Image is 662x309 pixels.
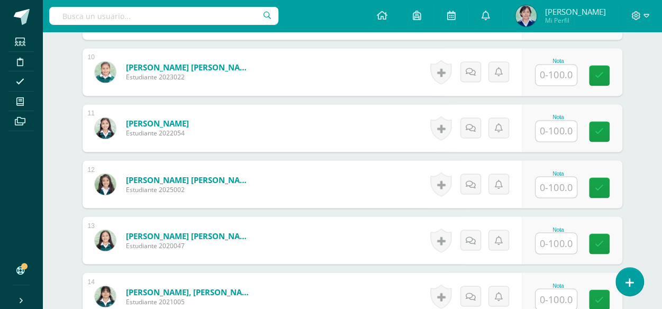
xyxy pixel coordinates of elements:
span: Estudiante 2021005 [126,297,253,306]
a: [PERSON_NAME] [PERSON_NAME] [126,62,253,72]
span: Mi Perfil [545,16,605,25]
input: 0-100.0 [536,233,577,253]
img: c515940765bb2a7520d7eaada613f0d0.png [515,5,537,26]
input: 0-100.0 [536,65,577,85]
div: Nota [535,114,582,120]
div: Nota [535,283,582,288]
input: 0-100.0 [536,177,577,197]
a: [PERSON_NAME], [PERSON_NAME] [126,286,253,297]
span: Estudiante 2025002 [126,185,253,194]
input: Busca un usuario... [49,7,278,25]
img: d9fcd0332bfd18e063d6c79a996877ee.png [95,117,116,139]
a: [PERSON_NAME] [PERSON_NAME] [126,230,253,241]
a: [PERSON_NAME] [126,118,189,129]
img: 2e05c3fca6e7708f01ea297ab02776db.png [95,174,116,195]
span: [PERSON_NAME] [545,6,605,17]
span: Estudiante 2022054 [126,129,189,138]
img: ec6813a63ab1dff887f5e01ca5fe7a23.png [95,286,116,307]
input: 0-100.0 [536,121,577,141]
div: Nota [535,226,582,232]
div: Nota [535,58,582,64]
img: 4aee555c82ffec733a92cacb5f34f00f.png [95,61,116,83]
img: 86009a98ef01173b8e65f3431dac715e.png [95,230,116,251]
span: Estudiante 2020047 [126,241,253,250]
a: [PERSON_NAME] [PERSON_NAME] [126,174,253,185]
div: Nota [535,170,582,176]
span: Estudiante 2023022 [126,72,253,81]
